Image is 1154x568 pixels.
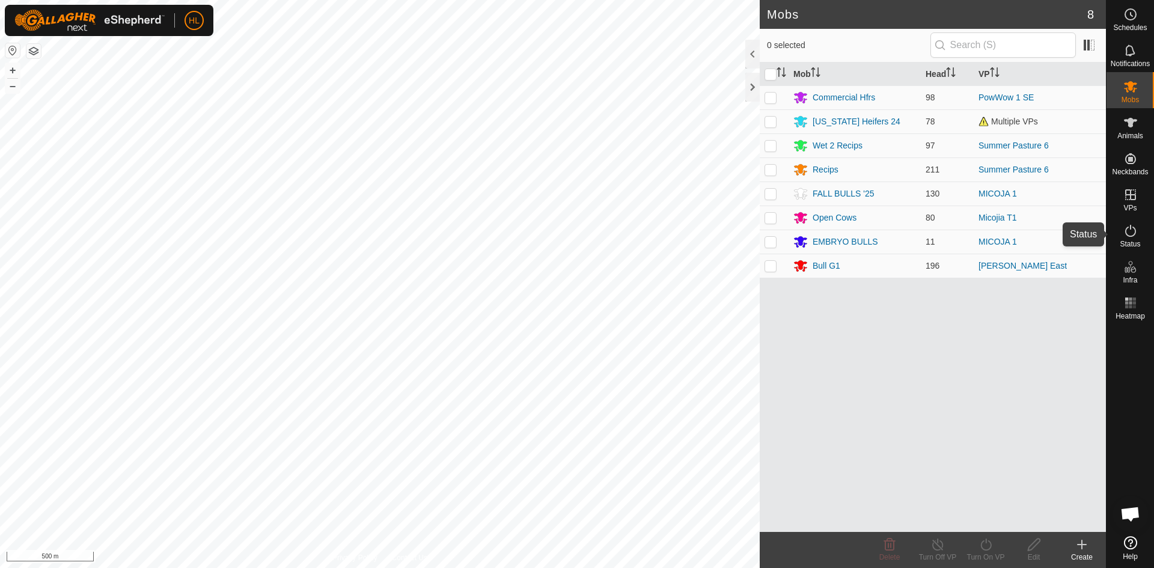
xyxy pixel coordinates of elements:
span: 80 [926,213,935,222]
h2: Mobs [767,7,1087,22]
a: Privacy Policy [332,552,377,563]
span: HL [189,14,200,27]
span: 8 [1087,5,1094,23]
span: Mobs [1122,96,1139,103]
span: Notifications [1111,60,1150,67]
p-sorticon: Activate to sort [811,69,820,79]
span: 211 [926,165,939,174]
button: Map Layers [26,44,41,58]
p-sorticon: Activate to sort [946,69,956,79]
p-sorticon: Activate to sort [990,69,1000,79]
div: Commercial Hfrs [813,91,875,104]
a: MICOJA 1 [978,237,1017,246]
span: 98 [926,93,935,102]
span: 0 selected [767,39,930,52]
span: VPs [1123,204,1137,212]
span: 11 [926,237,935,246]
div: Bull G1 [813,260,840,272]
input: Search (S) [930,32,1076,58]
a: Summer Pasture 6 [978,141,1049,150]
th: Head [921,63,974,86]
p-sorticon: Activate to sort [777,69,786,79]
div: EMBRYO BULLS [813,236,878,248]
span: 196 [926,261,939,270]
div: Wet 2 Recips [813,139,862,152]
a: [PERSON_NAME] East [978,261,1067,270]
div: Edit [1010,552,1058,563]
a: Micojia T1 [978,213,1017,222]
span: 97 [926,141,935,150]
div: Open Cows [813,212,856,224]
span: Animals [1117,132,1143,139]
a: Help [1107,531,1154,565]
button: – [5,79,20,93]
div: Open chat [1113,496,1149,532]
div: [US_STATE] Heifers 24 [813,115,900,128]
a: PowWow 1 SE [978,93,1034,102]
div: Create [1058,552,1106,563]
div: Recips [813,163,838,176]
button: Reset Map [5,43,20,58]
a: Contact Us [392,552,427,563]
span: Heatmap [1116,313,1145,320]
span: Status [1120,240,1140,248]
img: Gallagher Logo [14,10,165,31]
span: Multiple VPs [978,117,1038,126]
a: Summer Pasture 6 [978,165,1049,174]
span: Help [1123,553,1138,560]
span: Neckbands [1112,168,1148,176]
span: Infra [1123,276,1137,284]
div: Turn On VP [962,552,1010,563]
button: + [5,63,20,78]
th: Mob [789,63,921,86]
span: Schedules [1113,24,1147,31]
span: Delete [879,553,900,561]
a: MICOJA 1 [978,189,1017,198]
th: VP [974,63,1106,86]
span: 78 [926,117,935,126]
div: FALL BULLS '25 [813,188,875,200]
div: Turn Off VP [914,552,962,563]
span: 130 [926,189,939,198]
